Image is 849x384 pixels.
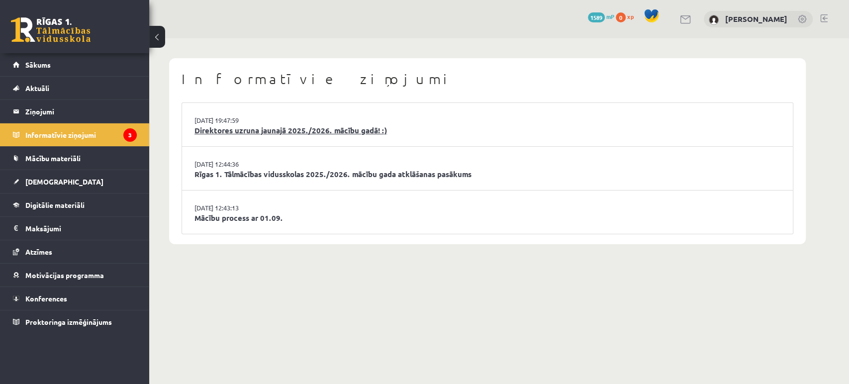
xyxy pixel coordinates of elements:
[616,12,639,20] a: 0 xp
[25,200,85,209] span: Digitālie materiāli
[194,159,269,169] a: [DATE] 12:44:36
[616,12,626,22] span: 0
[13,123,137,146] a: Informatīvie ziņojumi3
[13,310,137,333] a: Proktoringa izmēģinājums
[25,154,81,163] span: Mācību materiāli
[194,115,269,125] a: [DATE] 19:47:59
[25,247,52,256] span: Atzīmes
[13,53,137,76] a: Sākums
[182,71,793,88] h1: Informatīvie ziņojumi
[627,12,634,20] span: xp
[606,12,614,20] span: mP
[13,217,137,240] a: Maksājumi
[588,12,605,22] span: 1589
[25,271,104,280] span: Motivācijas programma
[123,128,137,142] i: 3
[194,125,780,136] a: Direktores uzruna jaunajā 2025./2026. mācību gadā! :)
[13,170,137,193] a: [DEMOGRAPHIC_DATA]
[25,123,137,146] legend: Informatīvie ziņojumi
[13,100,137,123] a: Ziņojumi
[25,317,112,326] span: Proktoringa izmēģinājums
[25,100,137,123] legend: Ziņojumi
[13,240,137,263] a: Atzīmes
[13,77,137,99] a: Aktuāli
[709,15,719,25] img: Romāns Stepiņš
[25,84,49,93] span: Aktuāli
[13,287,137,310] a: Konferences
[25,60,51,69] span: Sākums
[194,212,780,224] a: Mācību process ar 01.09.
[725,14,787,24] a: [PERSON_NAME]
[25,294,67,303] span: Konferences
[194,169,780,180] a: Rīgas 1. Tālmācības vidusskolas 2025./2026. mācību gada atklāšanas pasākums
[25,177,103,186] span: [DEMOGRAPHIC_DATA]
[11,17,91,42] a: Rīgas 1. Tālmācības vidusskola
[25,217,137,240] legend: Maksājumi
[194,203,269,213] a: [DATE] 12:43:13
[13,193,137,216] a: Digitālie materiāli
[588,12,614,20] a: 1589 mP
[13,147,137,170] a: Mācību materiāli
[13,264,137,287] a: Motivācijas programma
